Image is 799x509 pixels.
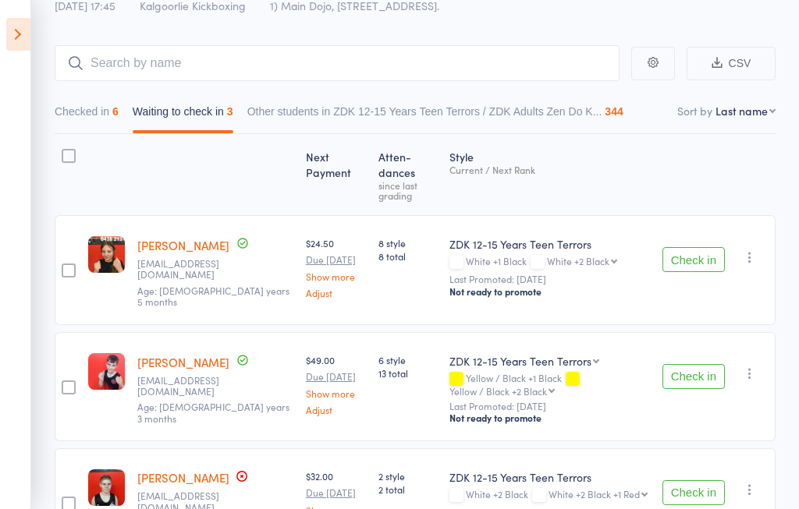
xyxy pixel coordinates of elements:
[247,97,623,133] button: Other students in ZDK 12-15 Years Teen Terrors / ZDK Adults Zen Do K...344
[137,237,229,253] a: [PERSON_NAME]
[378,353,437,366] span: 6 style
[133,97,233,133] button: Waiting to check in3
[716,103,768,118] div: Last name
[549,489,640,499] div: White +2 Black +1 Red
[378,482,437,496] span: 2 total
[547,256,609,266] div: White +2 Black
[449,274,650,285] small: Last Promoted: [DATE]
[306,236,366,298] div: $24.50
[306,371,366,382] small: Due [DATE]
[449,401,650,412] small: Last Promoted: [DATE]
[88,469,125,506] img: image1742988721.png
[88,353,125,390] img: image1740196896.png
[449,353,591,369] div: ZDK 12-15 Years Teen Terrors
[372,141,443,208] div: Atten­dances
[378,469,437,482] span: 2 style
[227,105,233,118] div: 3
[449,236,650,252] div: ZDK 12-15 Years Teen Terrors
[306,288,366,298] a: Adjust
[449,489,650,502] div: White +2 Black
[306,487,366,498] small: Due [DATE]
[449,373,650,396] div: Yellow / Black +1 Black
[662,480,725,505] button: Check in
[443,141,656,208] div: Style
[449,164,650,175] div: Current / Next Rank
[137,375,239,398] small: matt_english7@hotmail.com
[449,469,650,485] div: ZDK 12-15 Years Teen Terrors
[137,354,229,370] a: [PERSON_NAME]
[306,388,366,398] a: Show more
[300,141,372,208] div: Next Payment
[378,249,437,263] span: 8 total
[55,45,620,81] input: Search by name
[137,258,239,281] small: Quintrellmichael113@gmail.com
[687,47,776,80] button: CSV
[662,247,725,272] button: Check in
[137,400,289,424] span: Age: [DEMOGRAPHIC_DATA] years 3 months
[306,271,366,281] a: Show more
[137,469,229,486] a: [PERSON_NAME]
[677,103,712,118] label: Sort by
[449,256,650,269] div: White +1 Black
[449,285,650,298] div: Not ready to promote
[449,412,650,424] div: Not ready to promote
[88,236,125,273] img: image1756462739.png
[137,284,289,308] span: Age: [DEMOGRAPHIC_DATA] years 5 months
[378,366,437,380] span: 13 total
[306,405,366,415] a: Adjust
[662,364,725,389] button: Check in
[306,254,366,265] small: Due [DATE]
[306,353,366,415] div: $49.00
[378,236,437,249] span: 8 style
[55,97,119,133] button: Checked in6
[605,105,623,118] div: 344
[378,180,437,200] div: since last grading
[449,386,547,396] div: Yellow / Black +2 Black
[112,105,119,118] div: 6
